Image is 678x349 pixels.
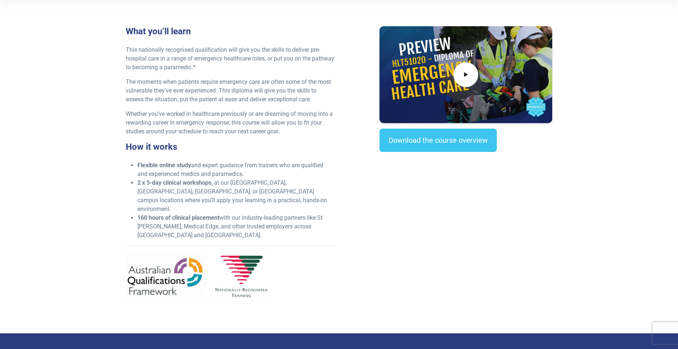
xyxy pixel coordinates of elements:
[379,129,497,152] a: Download the course overview
[137,179,211,186] strong: 2 x 5-day clinical workshops
[126,110,335,136] p: Whether you’ve worked in healthcare previously or are dreaming of moving into a rewarding career ...
[126,142,335,152] h3: How it works
[126,78,335,104] p: The moments when patients require emergency care are often some of the most vulnerable they’ve ev...
[126,26,335,37] h3: What you’ll learn
[137,179,335,213] li: , at our [GEOGRAPHIC_DATA], [GEOGRAPHIC_DATA], [GEOGRAPHIC_DATA], or [GEOGRAPHIC_DATA] campus loc...
[126,46,335,72] p: This nationally recognised qualification will give you the skills to deliver pre-hospital care in...
[137,213,335,240] li: with our industry-leading partners like St [PERSON_NAME], Medical Edge, and other trusted employe...
[137,161,335,179] li: and expert guidance from trainers who are qualified and experienced medics and paramedics.
[379,166,552,204] iframe: EmbedSocial Universal Widget
[137,214,219,221] strong: 160 hours of clinical placement
[137,162,191,169] strong: Flexible online study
